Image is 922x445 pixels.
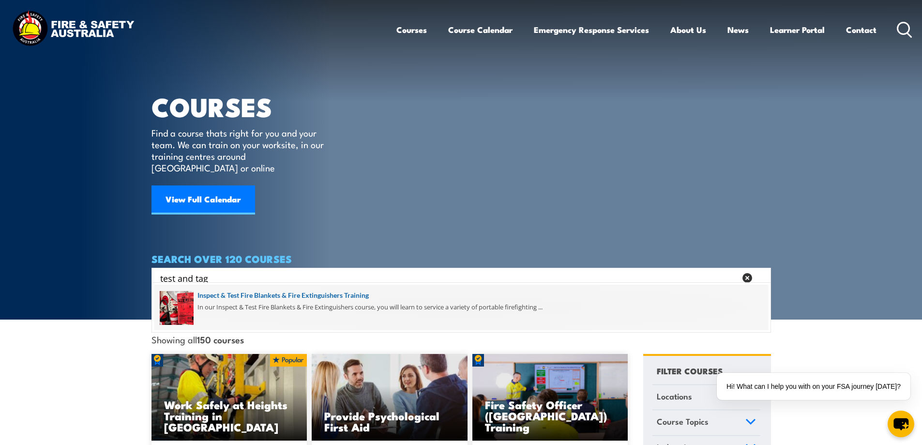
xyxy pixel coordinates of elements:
[151,95,338,118] h1: COURSES
[485,399,616,432] h3: Fire Safety Officer ([GEOGRAPHIC_DATA]) Training
[717,373,910,400] div: Hi! What can I help you with on your FSA journey [DATE]?
[396,17,427,43] a: Courses
[472,354,628,441] a: Fire Safety Officer ([GEOGRAPHIC_DATA]) Training
[151,185,255,215] a: View Full Calendar
[151,127,328,173] p: Find a course thats right for you and your team. We can train on your worksite, in our training c...
[652,410,760,435] a: Course Topics
[846,17,877,43] a: Contact
[727,17,749,43] a: News
[312,354,468,441] img: Mental Health First Aid Training Course from Fire & Safety Australia
[770,17,825,43] a: Learner Portal
[312,354,468,441] a: Provide Psychological First Aid
[151,334,244,344] span: Showing all
[888,411,914,437] button: chat-button
[657,390,692,403] span: Locations
[151,354,307,441] a: Work Safely at Heights Training in [GEOGRAPHIC_DATA]
[534,17,649,43] a: Emergency Response Services
[151,253,771,264] h4: SEARCH OVER 120 COURSES
[652,385,760,410] a: Locations
[657,364,723,377] h4: FILTER COURSES
[448,17,513,43] a: Course Calendar
[670,17,706,43] a: About Us
[151,354,307,441] img: Work Safely at Heights Training (1)
[657,415,709,428] span: Course Topics
[472,354,628,441] img: Fire Safety Advisor
[164,399,295,432] h3: Work Safely at Heights Training in [GEOGRAPHIC_DATA]
[754,271,768,285] button: Search magnifier button
[160,290,763,301] a: Inspect & Test Fire Blankets & Fire Extinguishers Training
[324,410,455,432] h3: Provide Psychological First Aid
[197,333,244,346] strong: 150 courses
[160,271,736,285] input: Search input
[162,271,738,285] form: Search form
